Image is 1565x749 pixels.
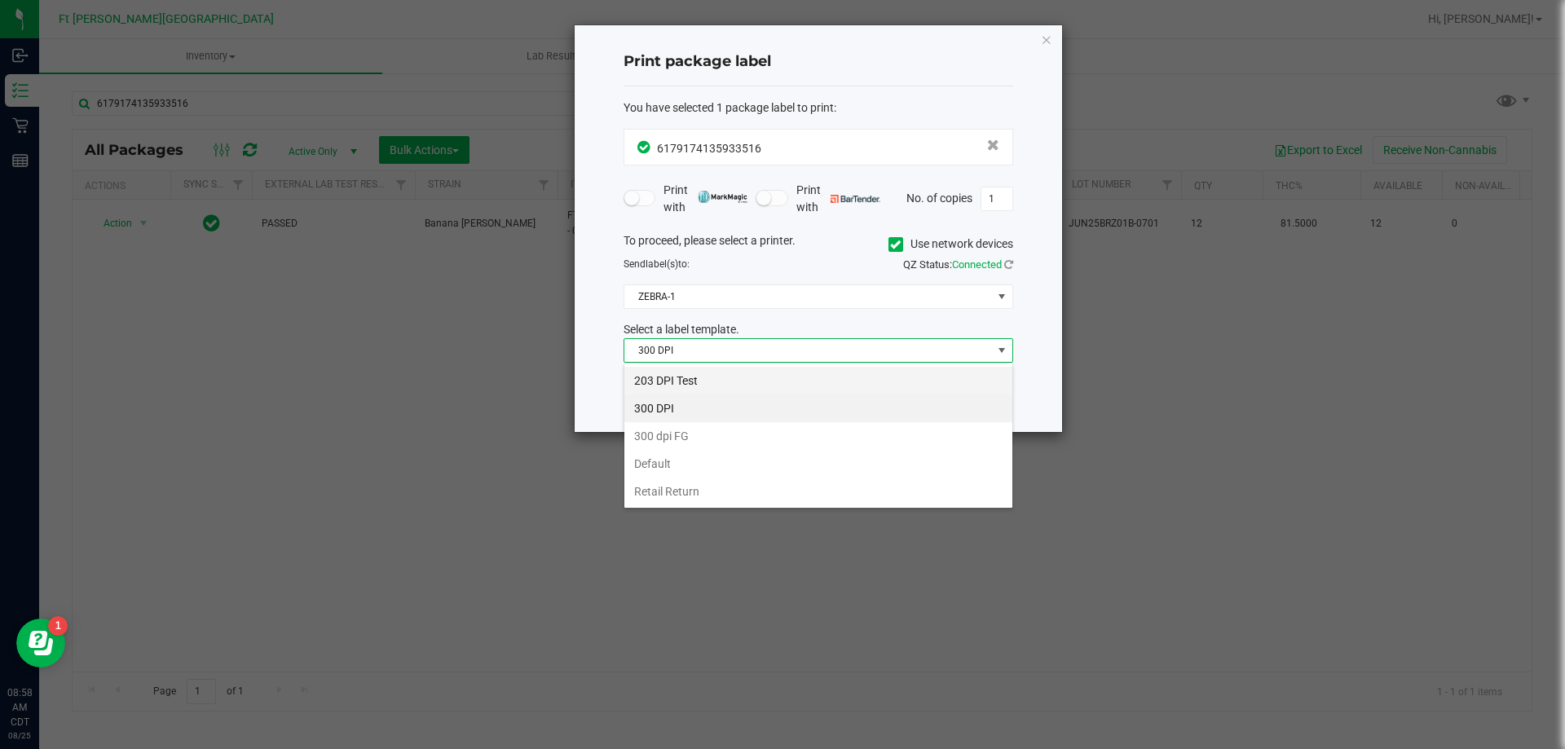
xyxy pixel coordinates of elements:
iframe: Resource center [16,619,65,667]
span: Connected [952,258,1002,271]
span: Print with [663,182,747,216]
li: 300 dpi FG [624,422,1012,450]
div: Select a label template. [611,321,1025,338]
li: Default [624,450,1012,478]
span: ZEBRA-1 [624,285,992,308]
label: Use network devices [888,236,1013,253]
span: Print with [796,182,880,216]
div: : [624,99,1013,117]
span: Send to: [624,258,690,270]
span: You have selected 1 package label to print [624,101,834,114]
span: 6179174135933516 [657,142,761,155]
li: 300 DPI [624,394,1012,422]
iframe: Resource center unread badge [48,616,68,636]
span: 300 DPI [624,339,992,362]
li: Retail Return [624,478,1012,505]
h4: Print package label [624,51,1013,73]
span: No. of copies [906,191,972,204]
li: 203 DPI Test [624,367,1012,394]
img: bartender.png [831,195,880,203]
span: label(s) [646,258,678,270]
span: QZ Status: [903,258,1013,271]
img: mark_magic_cybra.png [698,191,747,203]
span: In Sync [637,139,653,156]
div: To proceed, please select a printer. [611,232,1025,257]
